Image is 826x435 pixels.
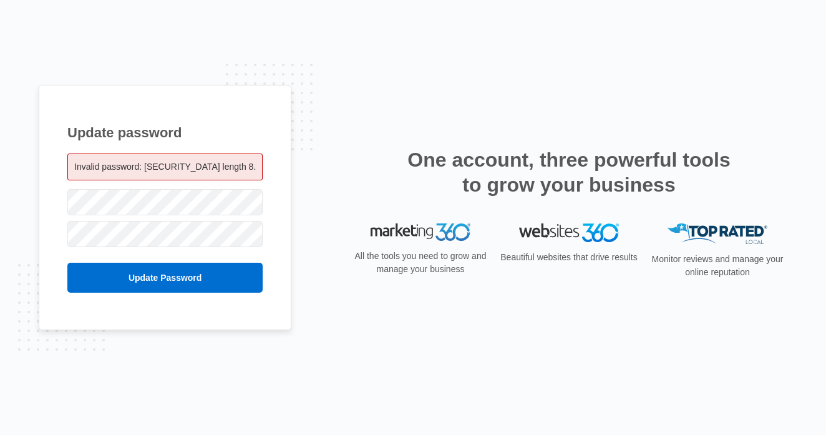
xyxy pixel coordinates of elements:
[648,253,787,279] p: Monitor reviews and manage your online reputation
[67,263,263,293] input: Update Password
[519,223,619,242] img: Websites 360
[668,223,767,244] img: Top Rated Local
[74,162,256,172] span: Invalid password: [SECURITY_DATA] length 8.
[67,122,263,143] h1: Update password
[371,223,470,241] img: Marketing 360
[499,251,639,264] p: Beautiful websites that drive results
[351,250,490,276] p: All the tools you need to grow and manage your business
[404,147,734,197] h2: One account, three powerful tools to grow your business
